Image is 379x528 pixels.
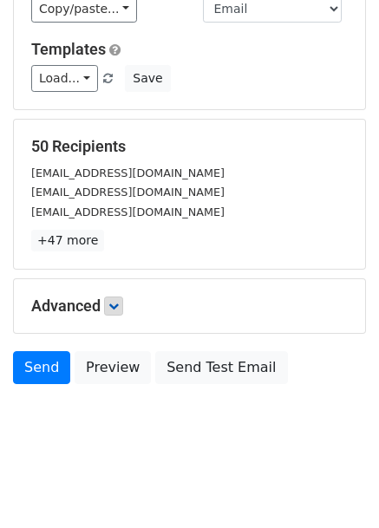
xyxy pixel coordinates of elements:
a: Templates [31,40,106,58]
small: [EMAIL_ADDRESS][DOMAIN_NAME] [31,205,225,218]
a: Send [13,351,70,384]
a: Load... [31,65,98,92]
small: [EMAIL_ADDRESS][DOMAIN_NAME] [31,166,225,179]
button: Save [125,65,170,92]
h5: Advanced [31,297,348,316]
a: Preview [75,351,151,384]
iframe: Chat Widget [292,445,379,528]
a: Send Test Email [155,351,287,384]
h5: 50 Recipients [31,137,348,156]
a: +47 more [31,230,104,251]
small: [EMAIL_ADDRESS][DOMAIN_NAME] [31,186,225,199]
